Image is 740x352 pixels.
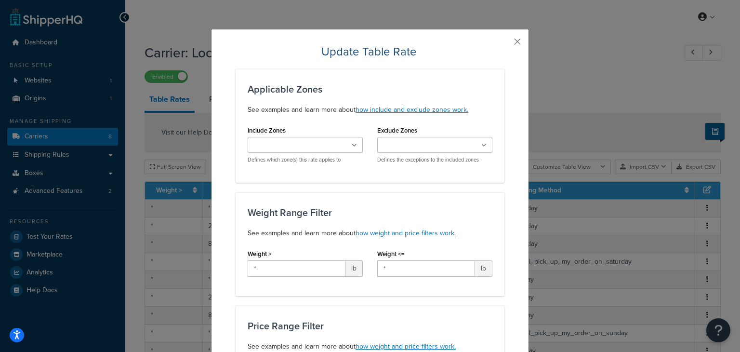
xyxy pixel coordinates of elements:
h2: Update Table Rate [236,44,504,59]
p: Defines the exceptions to the included zones [377,156,492,163]
h3: Weight Range Filter [248,207,492,218]
a: how weight and price filters work. [356,341,456,352]
a: how weight and price filters work. [356,228,456,238]
p: Defines which zone(s) this rate applies to [248,156,363,163]
p: See examples and learn more about [248,104,492,116]
label: Include Zones [248,127,286,134]
span: lb [345,260,363,277]
h3: Applicable Zones [248,84,492,95]
label: Weight <= [377,250,405,257]
span: lb [475,260,492,277]
p: See examples and learn more about [248,228,492,239]
label: Weight > [248,250,272,257]
label: Exclude Zones [377,127,417,134]
h3: Price Range Filter [248,321,492,331]
a: how include and exclude zones work. [356,105,468,115]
